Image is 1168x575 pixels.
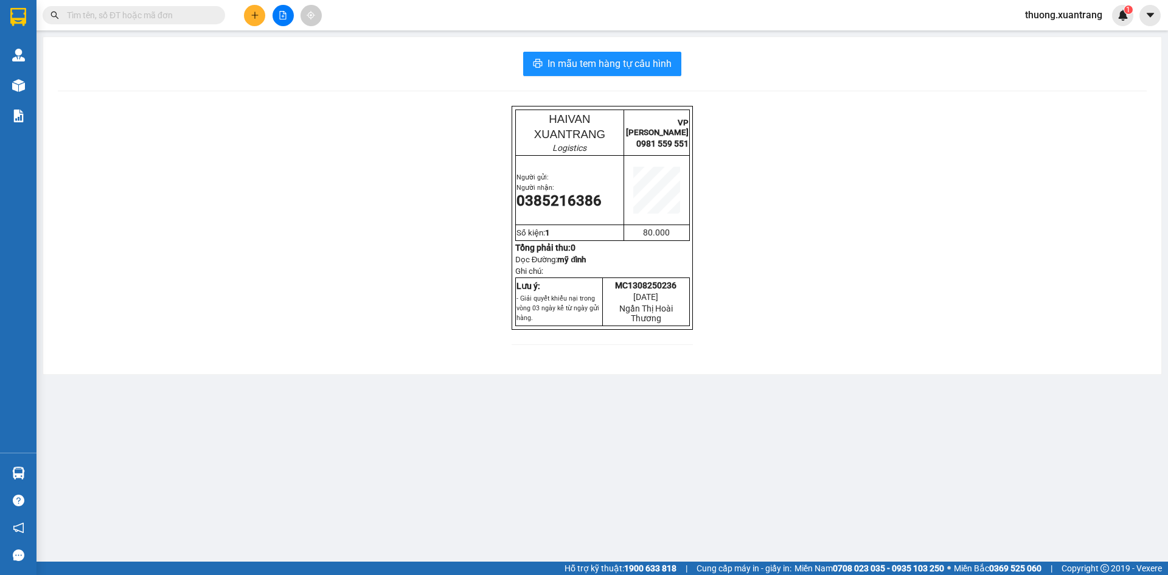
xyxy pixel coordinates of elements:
span: Người gửi: [516,173,549,181]
strong: Tổng phải thu: [515,243,575,253]
span: XUANTRANG [534,128,605,141]
img: warehouse-icon [12,49,25,61]
span: 80.000 [643,228,670,237]
span: Ngần Thị Hoài Thương [619,304,673,323]
span: HAIVAN [549,113,590,125]
img: warehouse-icon [12,79,25,92]
span: 1 [1126,5,1130,14]
button: printerIn mẫu tem hàng tự cấu hình [523,52,681,76]
span: [DATE] [633,292,658,302]
img: solution-icon [12,110,25,122]
span: question-circle [13,495,24,506]
span: Số kiện: [516,228,550,237]
strong: 1900 633 818 [624,563,676,573]
input: Tìm tên, số ĐT hoặc mã đơn [67,9,210,22]
span: VP [PERSON_NAME] [626,118,689,137]
span: VP [PERSON_NAME] [114,12,177,30]
span: Dọc Đường: [515,255,586,264]
span: HAIVAN [38,7,79,19]
img: icon-new-feature [1118,10,1128,21]
span: thuong.xuantrang [1015,7,1112,23]
strong: 0369 525 060 [989,563,1041,573]
em: Logistics [39,37,78,49]
button: aim [301,5,322,26]
span: caret-down [1145,10,1156,21]
span: file-add [279,11,287,19]
span: notification [13,522,24,534]
span: MC1308250236 [615,281,676,290]
span: Người nhận: [5,77,43,85]
span: In mẫu tem hàng tự cấu hình [547,56,672,71]
span: ⚪️ [947,566,951,571]
strong: 0708 023 035 - 0935 103 250 [833,563,944,573]
span: Hỗ trợ kỹ thuật: [565,562,676,575]
span: Cung cấp máy in - giấy in: [697,562,791,575]
span: 0385216386 [516,192,602,209]
span: aim [307,11,315,19]
span: mỹ đình [557,255,586,264]
span: Ghi chú: [515,267,543,276]
span: message [13,549,24,561]
sup: 1 [1124,5,1133,14]
button: plus [244,5,265,26]
span: 0 [571,243,575,253]
button: file-add [273,5,294,26]
span: Miền Bắc [954,562,1041,575]
span: Miền Nam [794,562,944,575]
em: Logistics [552,143,586,153]
img: logo-vxr [10,8,26,26]
strong: Lưu ý: [516,281,540,291]
span: XUANTRANG [23,22,94,35]
span: printer [533,58,543,70]
span: Người nhận: [516,184,554,192]
span: Người gửi: [5,69,37,77]
span: copyright [1100,564,1109,573]
span: - Giải quyết khiếu nại trong vòng 03 ngày kể từ ngày gửi hàng. [516,294,599,322]
span: 0385216386 [5,86,90,103]
span: | [686,562,687,575]
span: search [50,11,59,19]
span: 0981 559 551 [117,32,177,44]
img: warehouse-icon [12,467,25,479]
button: caret-down [1139,5,1161,26]
span: 1 [545,228,550,237]
span: 0981 559 551 [636,139,689,148]
span: plus [251,11,259,19]
span: | [1051,562,1052,575]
